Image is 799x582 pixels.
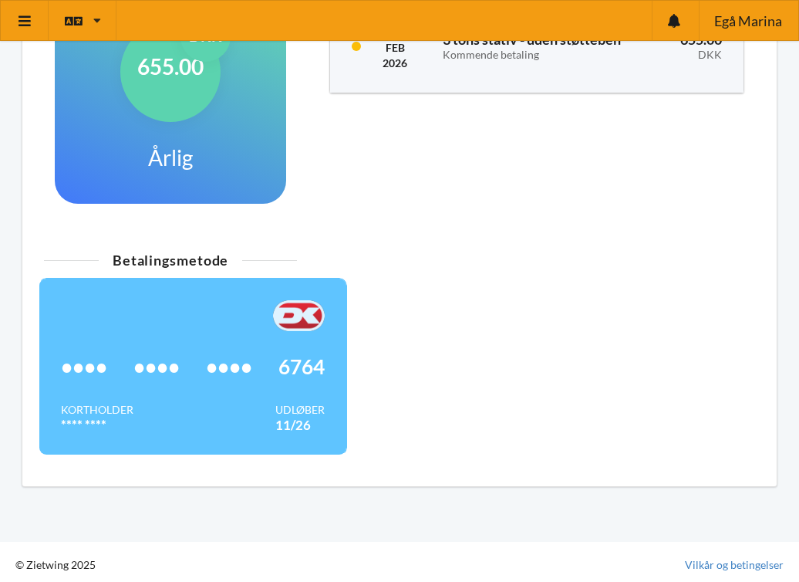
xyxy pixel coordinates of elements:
[278,359,325,374] span: 6764
[61,402,133,418] div: Kortholder
[685,557,784,573] a: Vilkår og betingelser
[44,253,297,267] div: Betalingsmetode
[662,31,722,62] h3: 655.00
[383,40,407,56] div: Feb
[133,359,180,374] span: ••••
[443,49,639,62] div: Kommende betaling
[275,402,325,418] div: Udløber
[662,49,722,62] div: DKK
[383,56,407,71] div: 2026
[714,14,782,28] span: Egå Marina
[273,300,325,331] img: F+AAQC4Rur0ZFP9BwAAAABJRU5ErkJggg==
[206,359,252,374] span: ••••
[275,418,325,433] div: 11/26
[137,52,204,80] h1: 655.00
[148,144,193,171] h1: Årlig
[443,31,639,62] h3: 3 tons stativ - uden støtteben
[61,359,107,374] span: ••••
